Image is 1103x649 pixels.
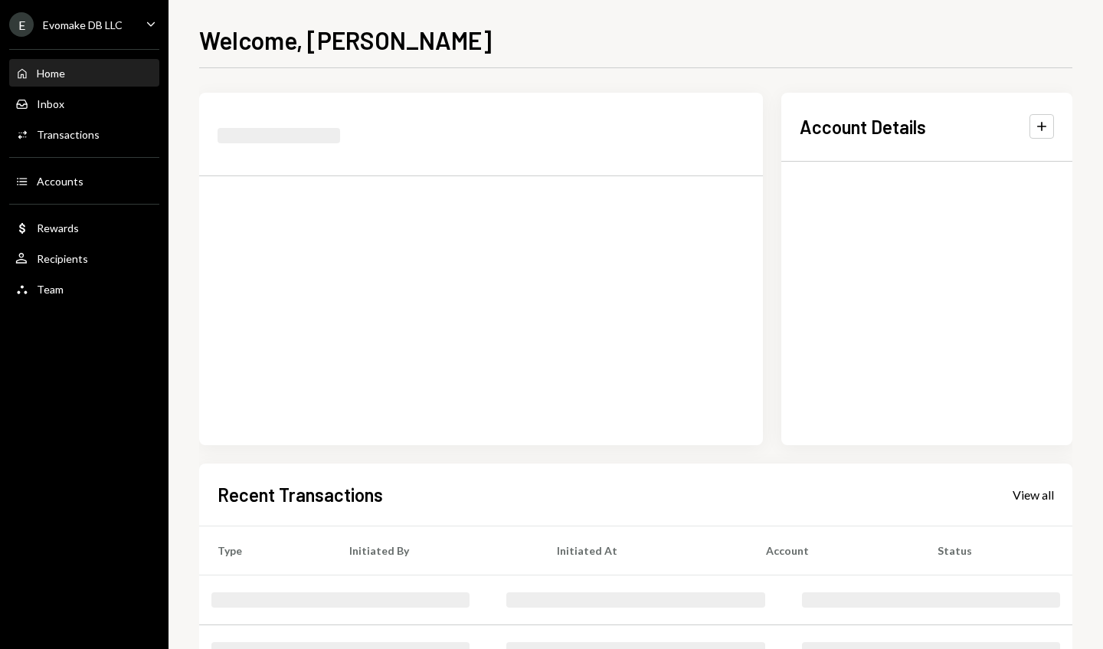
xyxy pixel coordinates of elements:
a: Home [9,59,159,87]
th: Account [748,526,919,575]
a: Team [9,275,159,303]
div: Recipients [37,252,88,265]
h1: Welcome, [PERSON_NAME] [199,25,492,55]
a: Inbox [9,90,159,117]
div: View all [1013,487,1054,503]
a: View all [1013,486,1054,503]
th: Initiated By [331,526,538,575]
div: Rewards [37,221,79,234]
h2: Account Details [800,114,926,139]
a: Accounts [9,167,159,195]
div: Team [37,283,64,296]
a: Recipients [9,244,159,272]
th: Status [919,526,1072,575]
th: Initiated At [538,526,748,575]
div: Inbox [37,97,64,110]
a: Rewards [9,214,159,241]
th: Type [199,526,331,575]
h2: Recent Transactions [218,482,383,507]
div: E [9,12,34,37]
div: Evomake DB LLC [43,18,123,31]
div: Accounts [37,175,83,188]
div: Home [37,67,65,80]
a: Transactions [9,120,159,148]
div: Transactions [37,128,100,141]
